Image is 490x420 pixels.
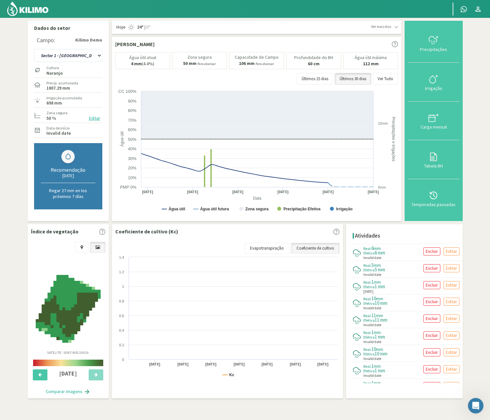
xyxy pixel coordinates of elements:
[410,125,457,129] div: Carga mensal
[423,331,440,340] button: Excluir
[446,265,457,272] p: Editar
[119,270,124,274] text: 1.2
[363,267,375,272] span: Efetiva
[423,281,440,289] button: Excluir
[378,185,386,189] text: 0mm
[444,247,459,255] button: Editar
[149,362,160,367] text: [DATE]
[371,312,376,318] span: 11
[46,80,78,86] label: Precip. acumulada
[371,346,376,352] span: 10
[371,262,374,268] span: 5
[41,188,95,199] p: Regar 27 mm en los próximos 7 días
[46,116,56,120] label: 50 %
[256,62,274,66] small: Para alcançar
[374,363,381,369] span: mm
[374,380,381,386] span: mm
[363,251,375,255] span: Efetiva
[46,125,71,131] label: Data de início
[371,380,374,386] span: 1
[46,86,70,90] label: 1807.29 mm
[41,173,95,179] div: [DATE]
[118,89,136,94] text: CC 100%
[37,37,55,43] div: Campo:
[444,348,459,356] button: Editar
[363,381,371,386] span: Real:
[363,318,375,323] span: Efetiva
[423,298,440,306] button: Excluir
[371,24,391,30] span: Ver mais dias
[363,301,375,306] span: Efetiva
[142,190,153,194] text: [DATE]
[374,279,381,285] span: mm
[232,190,244,194] text: [DATE]
[363,356,381,362] span: Invalid date
[363,322,381,328] span: Invalid date
[363,364,371,369] span: Real:
[363,296,371,301] span: Real:
[235,55,279,60] p: Capacidade de Campo
[363,368,375,373] span: Efetiva
[410,164,457,168] div: Tabela BH
[426,349,438,356] p: Excluir
[446,298,457,305] p: Editar
[115,40,155,48] p: [PERSON_NAME]
[373,73,398,85] button: Ver Tudo
[131,61,154,66] p: (4.4%)
[363,352,375,356] span: Efetiva
[39,385,97,398] button: Comparar imagens
[371,245,374,251] span: 6
[363,339,381,345] span: Invalid date
[229,373,234,377] text: Kc
[446,248,457,255] p: Editar
[375,283,385,290] span: 1 mm
[363,373,381,378] span: Invalid date
[277,190,288,194] text: [DATE]
[169,206,185,211] text: Água útil
[391,117,396,161] text: Precipitações e irrigações
[46,71,63,75] label: Naranjo
[408,63,459,101] button: Irrigação
[426,365,438,373] p: Excluir
[363,272,381,278] span: Invalid date
[283,207,320,211] text: Precipitação Efetiva
[128,108,136,113] text: 80%
[446,365,457,373] p: Editar
[128,127,136,132] text: 60%
[46,110,68,116] label: Zona segura
[187,190,198,194] text: [DATE]
[120,185,136,190] text: PMP 0%
[423,264,440,272] button: Excluir
[408,24,459,63] button: Precipitações
[335,73,371,85] button: Últimos 30 dias
[6,1,49,17] img: Kilimo
[410,202,457,207] div: Temporadas passadas
[36,275,101,343] img: 5eea0523-56f4-4d28-a920-24416b26468f_-_sentinel_-_2025-10-06.png
[322,190,333,194] text: [DATE]
[34,24,102,32] p: Dados do setor
[261,362,272,367] text: [DATE]
[363,61,379,67] b: 112 mm
[355,55,387,60] p: Água útil máxima
[363,263,371,268] span: Real:
[367,190,379,194] text: [DATE]
[31,228,79,235] p: Índice de vegetação
[41,167,95,173] div: Recomendação
[128,146,136,151] text: 40%
[363,335,375,340] span: Efetiva
[423,348,440,356] button: Excluir
[128,118,136,123] text: 70%
[374,245,381,251] span: mm
[128,166,136,170] text: 20%
[376,346,383,352] span: mm
[119,255,124,259] text: 1.4
[336,207,353,211] text: Irrigação
[426,315,438,322] p: Excluir
[423,365,440,373] button: Excluir
[131,61,142,67] b: 4 mm
[371,329,374,335] span: 1
[410,47,457,52] div: Precipitações
[363,313,371,318] span: Real:
[371,279,374,285] span: 1
[444,315,459,323] button: Editar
